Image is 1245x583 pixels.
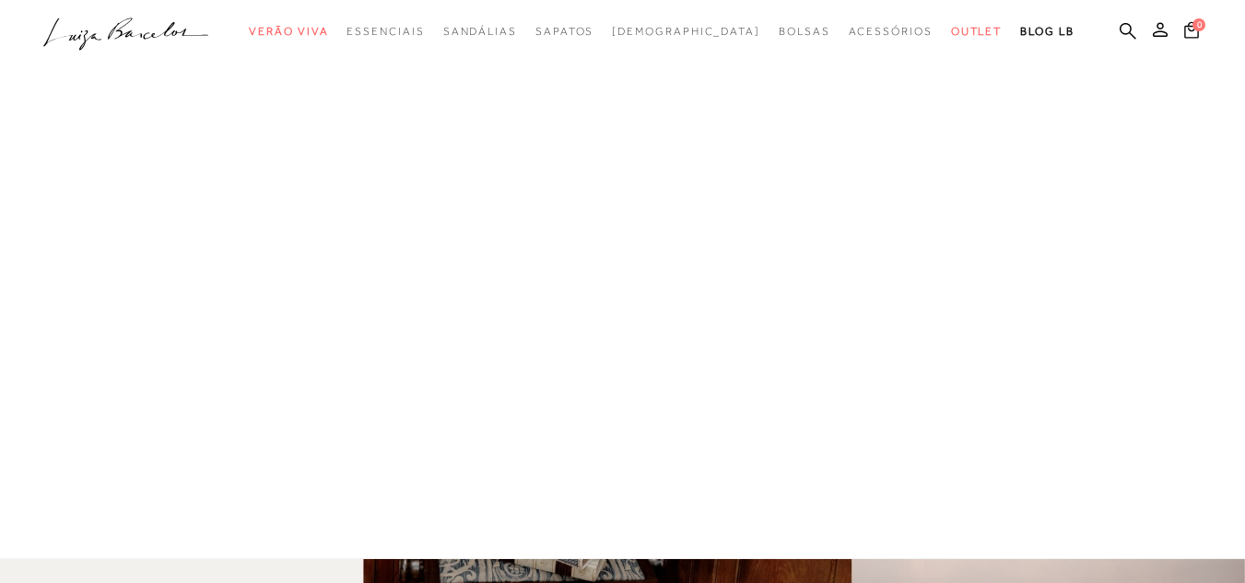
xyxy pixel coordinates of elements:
[1192,18,1205,31] span: 0
[951,25,1003,38] span: Outlet
[779,15,830,49] a: categoryNavScreenReaderText
[612,25,760,38] span: [DEMOGRAPHIC_DATA]
[346,15,424,49] a: categoryNavScreenReaderText
[849,25,933,38] span: Acessórios
[346,25,424,38] span: Essenciais
[443,25,517,38] span: Sandálias
[1179,20,1204,45] button: 0
[535,25,593,38] span: Sapatos
[1020,25,1074,38] span: BLOG LB
[249,25,328,38] span: Verão Viva
[612,15,760,49] a: noSubCategoriesText
[443,15,517,49] a: categoryNavScreenReaderText
[951,15,1003,49] a: categoryNavScreenReaderText
[249,15,328,49] a: categoryNavScreenReaderText
[849,15,933,49] a: categoryNavScreenReaderText
[779,25,830,38] span: Bolsas
[535,15,593,49] a: categoryNavScreenReaderText
[1020,15,1074,49] a: BLOG LB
